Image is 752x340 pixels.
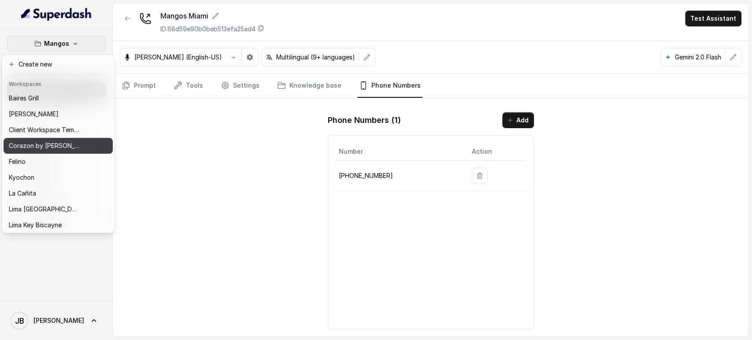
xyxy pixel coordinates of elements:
p: Corazon by [PERSON_NAME] [9,140,79,151]
div: Mangos [2,55,115,233]
p: Lima [GEOGRAPHIC_DATA] [9,204,79,214]
p: Mangos [44,38,69,49]
p: Baires Grill [9,93,39,103]
p: Client Workspace Template [9,125,79,135]
p: Felino [9,156,26,167]
p: Lima Key Biscayne [9,220,62,230]
button: Create new [4,56,113,72]
p: Kyochon [9,172,34,183]
header: Workspaces [4,76,113,90]
p: [PERSON_NAME] [9,109,59,119]
p: La Cañita [9,188,36,199]
button: Mangos [7,36,106,52]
